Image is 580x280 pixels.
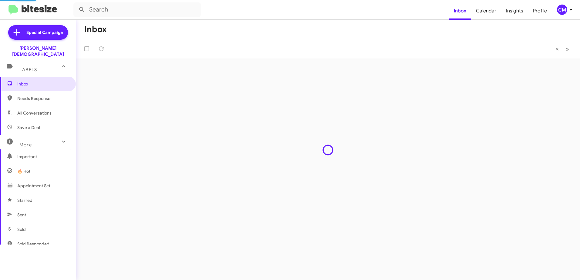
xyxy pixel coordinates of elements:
span: Needs Response [17,95,69,102]
span: Special Campaign [26,29,63,35]
button: Previous [552,43,562,55]
span: Starred [17,197,32,203]
nav: Page navigation example [552,43,573,55]
span: Sold Responded [17,241,49,247]
button: CM [552,5,573,15]
span: « [555,45,559,53]
a: Inbox [449,2,471,20]
span: Sold [17,226,26,232]
span: Labels [19,67,37,72]
a: Special Campaign [8,25,68,40]
a: Calendar [471,2,501,20]
span: More [19,142,32,148]
button: Next [562,43,573,55]
input: Search [73,2,201,17]
span: Save a Deal [17,125,40,131]
span: » [566,45,569,53]
span: All Conversations [17,110,52,116]
a: Insights [501,2,528,20]
span: Appointment Set [17,183,50,189]
span: Sent [17,212,26,218]
span: Important [17,154,69,160]
a: Profile [528,2,552,20]
span: 🔥 Hot [17,168,30,174]
div: CM [557,5,567,15]
h1: Inbox [84,25,107,34]
span: Inbox [17,81,69,87]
